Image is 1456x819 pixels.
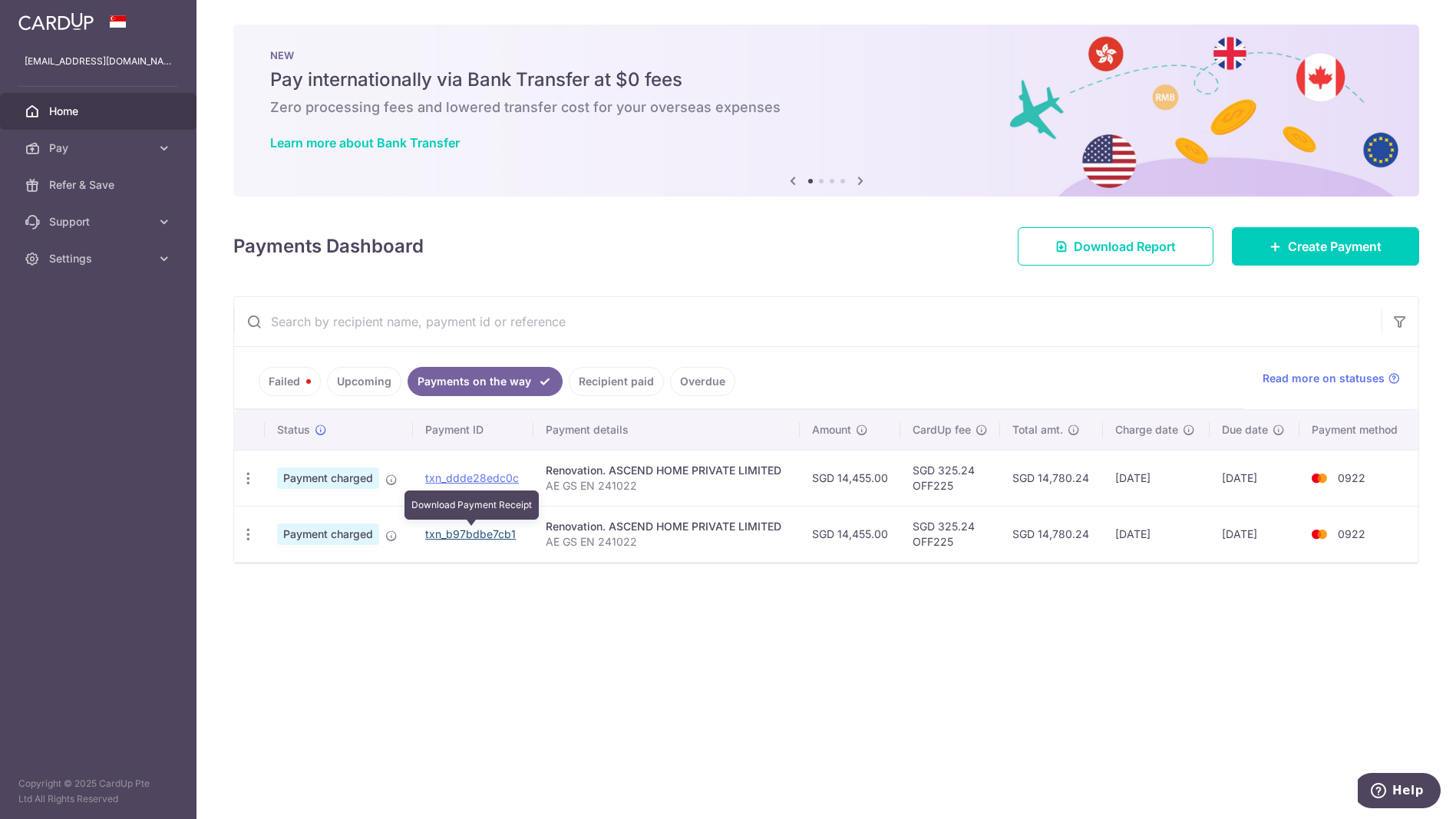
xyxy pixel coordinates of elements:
[1222,422,1268,438] span: Due date
[546,463,787,478] div: Renovation. ASCEND HOME PRIVATE LIMITED
[270,135,460,150] a: Learn more about Bank Transfer
[1210,506,1299,562] td: [DATE]
[1018,227,1213,266] a: Download Report
[49,177,150,193] span: Refer & Save
[270,68,1382,92] h5: Pay internationally via Bank Transfer at $0 fees
[270,49,1382,61] p: NEW
[270,98,1382,117] h6: Zero processing fees and lowered transfer cost for your overseas expenses
[49,251,150,266] span: Settings
[408,367,563,396] a: Payments on the way
[259,367,321,396] a: Failed
[425,527,516,540] a: txn_b97bdbe7cb1
[49,104,150,119] span: Home
[812,422,851,438] span: Amount
[900,450,1000,506] td: SGD 325.24 OFF225
[533,410,799,450] th: Payment details
[1000,450,1104,506] td: SGD 14,780.24
[670,367,735,396] a: Overdue
[800,506,900,562] td: SGD 14,455.00
[425,471,519,484] a: txn_ddde28edc0c
[1263,371,1400,386] a: Read more on statuses
[233,233,424,260] h4: Payments Dashboard
[1304,525,1335,543] img: Bank Card
[18,12,94,31] img: CardUp
[277,422,310,438] span: Status
[800,450,900,506] td: SGD 14,455.00
[1288,237,1382,256] span: Create Payment
[1358,773,1441,811] iframe: Opens a widget where you can find more information
[1304,469,1335,487] img: Bank Card
[413,410,533,450] th: Payment ID
[277,523,379,545] span: Payment charged
[546,478,787,494] p: AE GS EN 241022
[1115,422,1178,438] span: Charge date
[1074,237,1176,256] span: Download Report
[1103,450,1210,506] td: [DATE]
[233,25,1419,196] img: Bank transfer banner
[1012,422,1063,438] span: Total amt.
[234,297,1382,346] input: Search by recipient name, payment id or reference
[49,214,150,230] span: Support
[569,367,664,396] a: Recipient paid
[1338,471,1365,484] span: 0922
[900,506,1000,562] td: SGD 325.24 OFF225
[49,140,150,156] span: Pay
[1299,410,1418,450] th: Payment method
[1263,371,1385,386] span: Read more on statuses
[546,534,787,550] p: AE GS EN 241022
[25,54,172,69] p: [EMAIL_ADDRESS][DOMAIN_NAME]
[546,519,787,534] div: Renovation. ASCEND HOME PRIVATE LIMITED
[913,422,971,438] span: CardUp fee
[1103,506,1210,562] td: [DATE]
[277,467,379,489] span: Payment charged
[1000,506,1104,562] td: SGD 14,780.24
[1210,450,1299,506] td: [DATE]
[1338,527,1365,540] span: 0922
[327,367,401,396] a: Upcoming
[1232,227,1419,266] a: Create Payment
[404,490,539,520] div: Download Payment Receipt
